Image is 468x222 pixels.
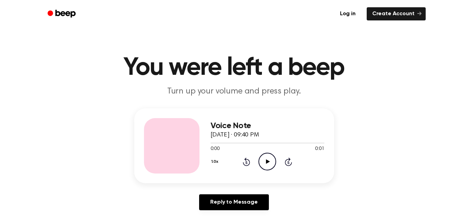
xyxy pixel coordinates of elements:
a: Reply to Message [199,194,269,210]
h3: Voice Note [211,121,324,131]
span: [DATE] · 09:40 PM [211,132,259,138]
p: Turn up your volume and press play. [101,86,367,97]
button: 1.0x [211,156,221,168]
a: Create Account [367,7,426,20]
h1: You were left a beep [57,55,412,80]
span: 0:00 [211,145,220,153]
a: Beep [43,7,82,21]
a: Log in [333,6,363,22]
span: 0:01 [315,145,324,153]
